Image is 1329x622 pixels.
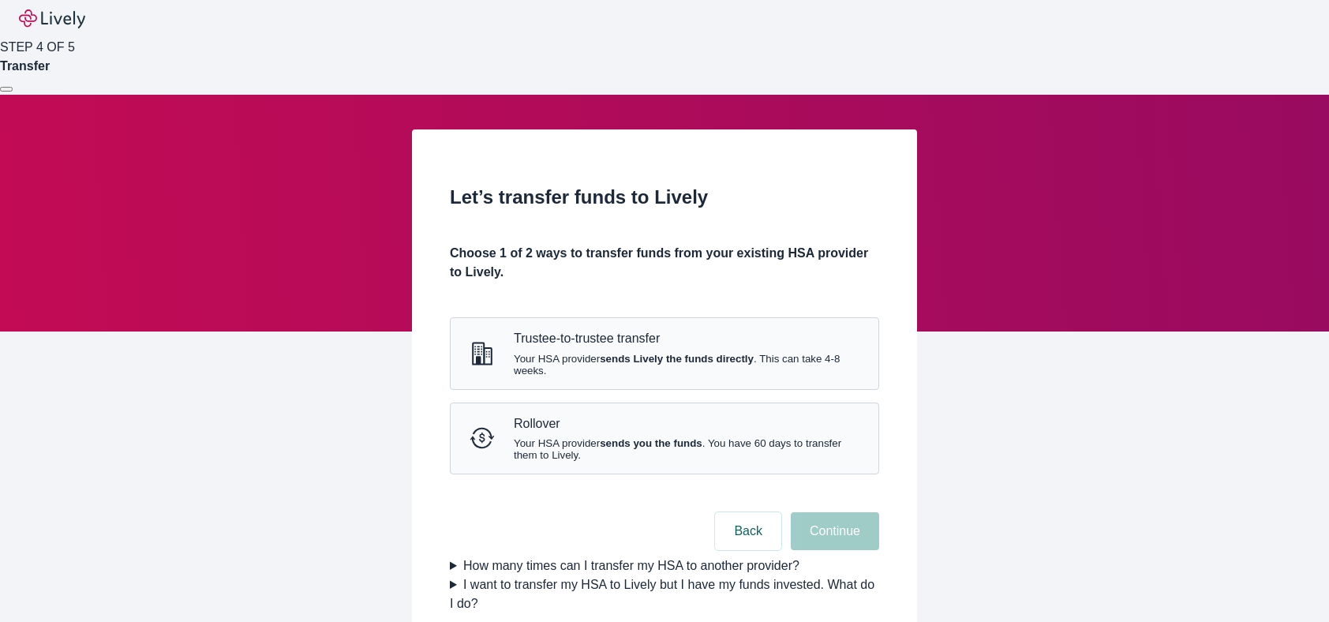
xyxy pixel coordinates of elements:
button: Trustee-to-trusteeTrustee-to-trustee transferYour HSA providersends Lively the funds directly. Th... [451,318,878,388]
summary: I want to transfer my HSA to Lively but I have my funds invested. What do I do? [450,575,879,613]
strong: sends you the funds [600,437,702,449]
img: Lively [19,9,85,28]
span: Your HSA provider . You have 60 days to transfer them to Lively. [514,437,859,461]
button: Back [715,512,781,550]
svg: Rollover [470,425,495,451]
button: RolloverRolloverYour HSA providersends you the funds. You have 60 days to transfer them to Lively. [451,403,878,474]
h2: Let’s transfer funds to Lively [450,183,879,212]
p: Trustee-to-trustee transfer [514,331,859,346]
h4: Choose 1 of 2 ways to transfer funds from your existing HSA provider to Lively. [450,244,879,282]
summary: How many times can I transfer my HSA to another provider? [450,556,879,575]
p: Rollover [514,416,859,431]
span: Your HSA provider . This can take 4-8 weeks. [514,353,859,377]
strong: sends Lively the funds directly [600,353,754,365]
svg: Trustee-to-trustee [470,341,495,366]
